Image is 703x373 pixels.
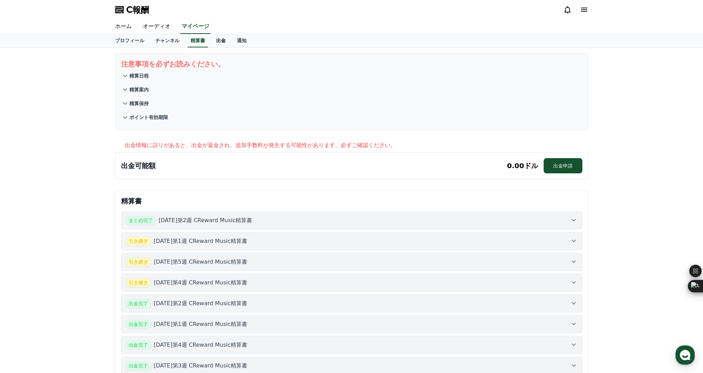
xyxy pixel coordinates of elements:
font: 引き継ぎ [129,259,148,265]
font: [DATE]第1週 CReward Music精算書 [154,238,248,244]
a: Messages [46,219,89,237]
font: 注意事項を必ずお読みください。 [121,60,225,68]
font: 引き継ぎ [129,280,148,285]
button: 出金完了 [DATE]第4週 CReward Music精算書 [121,336,582,354]
font: 精算書 [191,38,205,43]
font: 出金完了 [129,363,148,369]
a: プロフィール [110,34,150,47]
font: 出金完了 [129,301,148,306]
font: 通知 [237,38,247,43]
font: プロフィール [115,38,144,43]
font: 精算書 [121,197,142,205]
a: 精算書 [188,34,208,47]
a: マイページ [180,19,211,34]
span: Home [18,230,30,235]
font: 精算日程 [129,73,149,79]
font: [DATE]第4週 CReward Music精算書 [154,342,248,348]
a: 通知 [231,34,252,47]
span: Settings [102,230,119,235]
button: ポイント有効期限 [121,110,582,124]
button: 精算日程 [121,69,582,83]
a: 出金 [211,34,231,47]
font: [DATE]第3週 CReward Music精算書 [154,362,248,369]
button: 引き継ぎ [DATE]第1週 CReward Music精算書 [121,232,582,250]
font: 0.00ドル [507,162,538,170]
button: 引き継ぎ [DATE]第4週 CReward Music精算書 [121,274,582,292]
font: [DATE]第5週 CReward Music精算書 [154,258,248,265]
a: オーディオ [137,19,176,34]
button: 出金完了 [DATE]第1週 CReward Music精算書 [121,315,582,333]
font: ホーム [115,23,132,29]
a: Settings [89,219,133,237]
font: 出金情報に誤りがあると、出金が返金され、追加手数料が発生する可能性があります。必ずご確認ください。 [125,142,396,148]
font: 出金完了 [129,321,148,327]
font: 出金申請 [553,163,573,169]
font: [DATE]第4週 CReward Music精算書 [154,279,248,286]
a: ホーム [110,19,137,34]
font: オーディオ [143,23,170,29]
a: Home [2,219,46,237]
button: まとめ完了 [DATE]第2週 CReward Music精算書 [121,211,582,229]
font: [DATE]第2週 CReward Music精算書 [154,300,248,307]
font: まとめ完了 [129,218,153,223]
font: 出金完了 [129,342,148,348]
font: 引き継ぎ [129,238,148,244]
button: 精算保持 [121,97,582,110]
button: 精算案内 [121,83,582,97]
a: C報酬 [115,4,149,15]
font: チャンネル [155,38,179,43]
font: 出金可能額 [121,162,156,170]
a: チャンネル [150,34,185,47]
button: 出金完了 [DATE]第2週 CReward Music精算書 [121,294,582,312]
font: C報酬 [126,5,149,15]
font: 出金 [216,38,226,43]
button: 出金申請 [544,158,582,173]
font: 精算案内 [129,87,149,92]
button: 引き継ぎ [DATE]第5週 CReward Music精算書 [121,253,582,271]
span: Messages [57,230,78,236]
font: 精算保持 [129,101,149,106]
font: [DATE]第2週 CReward Music精算書 [159,217,252,224]
font: マイページ [182,23,209,29]
font: [DATE]第1週 CReward Music精算書 [154,321,248,327]
font: ポイント有効期限 [129,115,168,120]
